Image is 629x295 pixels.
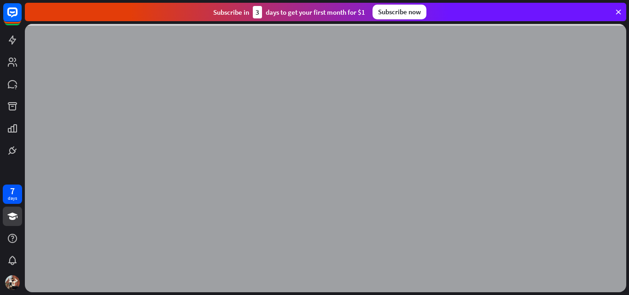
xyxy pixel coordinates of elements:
div: days [8,195,17,202]
a: 7 days [3,185,22,204]
div: Subscribe in days to get your first month for $1 [213,6,365,18]
div: 3 [253,6,262,18]
div: 7 [10,187,15,195]
div: Subscribe now [373,5,426,19]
